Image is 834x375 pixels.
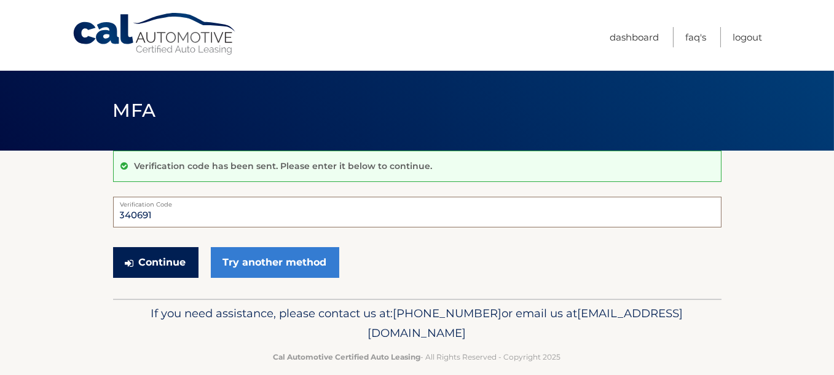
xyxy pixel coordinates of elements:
p: Verification code has been sent. Please enter it below to continue. [135,160,433,172]
strong: Cal Automotive Certified Auto Leasing [273,352,421,361]
span: [EMAIL_ADDRESS][DOMAIN_NAME] [368,306,683,340]
p: - All Rights Reserved - Copyright 2025 [121,350,714,363]
label: Verification Code [113,197,722,207]
a: Dashboard [610,27,659,47]
a: FAQ's [685,27,706,47]
p: If you need assistance, please contact us at: or email us at [121,304,714,343]
a: Cal Automotive [72,12,238,56]
button: Continue [113,247,199,278]
input: Verification Code [113,197,722,227]
a: Try another method [211,247,339,278]
span: [PHONE_NUMBER] [393,306,502,320]
span: MFA [113,99,156,122]
a: Logout [733,27,762,47]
